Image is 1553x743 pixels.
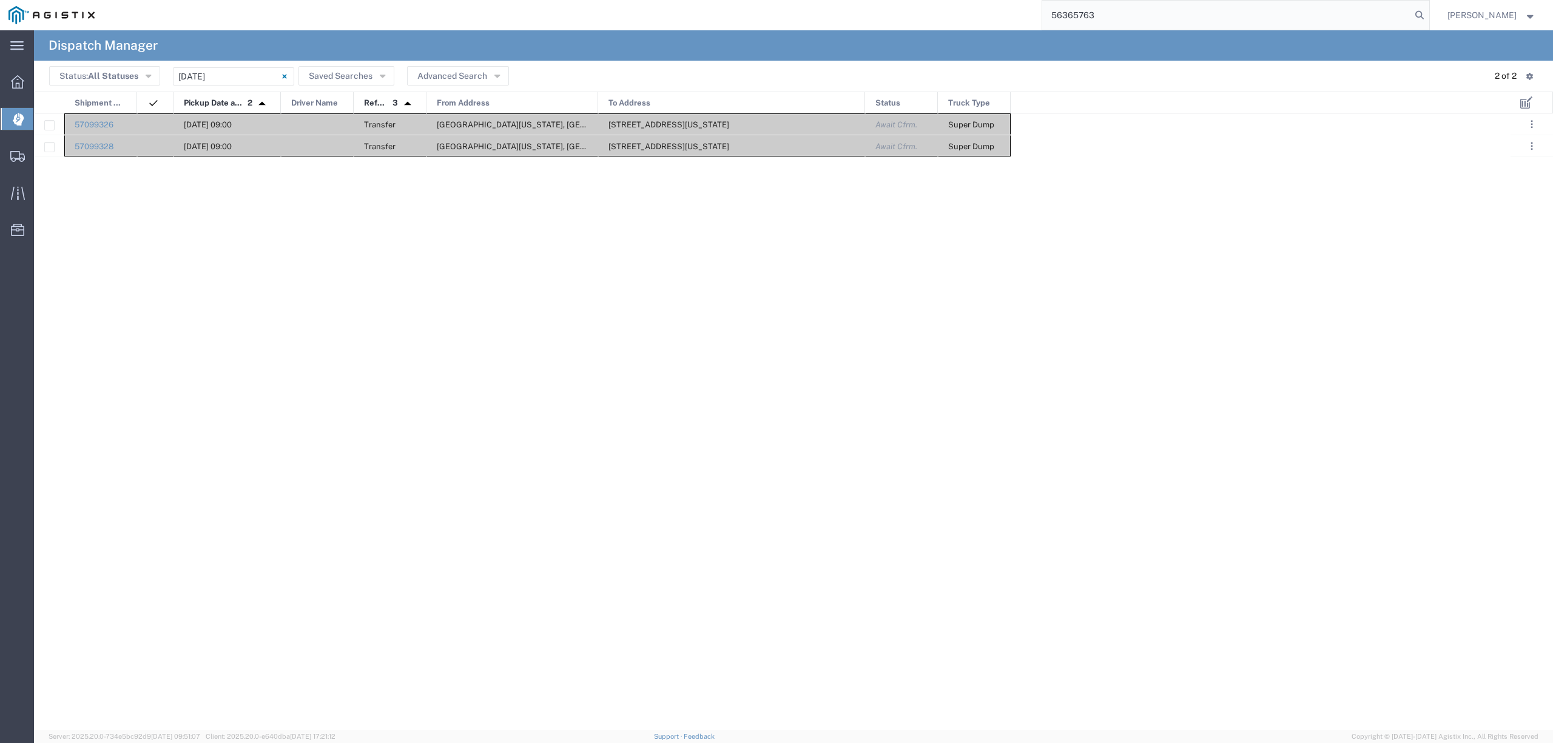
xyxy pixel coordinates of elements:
[1447,8,1517,22] span: Lorretta Ayala
[49,733,200,740] span: Server: 2025.20.0-734e5bc92d9
[252,94,272,113] img: arrow-dropup.svg
[151,733,200,740] span: [DATE] 09:51:07
[49,66,160,86] button: Status:All Statuses
[364,142,396,151] span: Transfer
[364,92,388,114] span: Reference
[875,120,917,129] span: Await Cfrm.
[291,92,338,114] span: Driver Name
[206,733,335,740] span: Client: 2025.20.0-e640dba
[248,92,252,114] span: 2
[75,120,113,129] a: 57099326
[407,66,509,86] button: Advanced Search
[184,142,232,151] span: 10/13/2025, 09:00
[1352,731,1538,742] span: Copyright © [DATE]-[DATE] Agistix Inc., All Rights Reserved
[398,94,417,113] img: arrow-dropup.svg
[1495,70,1517,82] div: 2 of 2
[1523,116,1540,133] button: ...
[948,92,990,114] span: Truck Type
[147,97,160,109] img: icon
[75,142,113,151] a: 57099328
[437,92,490,114] span: From Address
[875,92,900,114] span: Status
[88,71,138,81] span: All Statuses
[948,120,994,129] span: Super Dump
[654,733,684,740] a: Support
[290,733,335,740] span: [DATE] 17:21:12
[437,120,648,129] span: Clinton Ave & Locan Ave, Fresno, California, 93619, United States
[184,120,232,129] span: 10/13/2025, 09:00
[49,30,158,61] h4: Dispatch Manager
[608,142,729,151] span: 308 W Alluvial Ave, Clovis, California, 93611, United States
[875,142,917,151] span: Await Cfrm.
[1531,117,1533,132] span: . . .
[8,6,95,24] img: logo
[437,142,648,151] span: Clinton Ave & Locan Ave, Fresno, California, 93619, United States
[608,92,650,114] span: To Address
[608,120,729,129] span: 308 W Alluvial Ave, Clovis, California, 93611, United States
[75,92,124,114] span: Shipment No.
[948,142,994,151] span: Super Dump
[684,733,715,740] a: Feedback
[1447,8,1537,22] button: [PERSON_NAME]
[298,66,394,86] button: Saved Searches
[1531,139,1533,153] span: . . .
[1523,138,1540,155] button: ...
[392,92,398,114] span: 3
[364,120,396,129] span: Transfer
[1042,1,1411,30] input: Search for shipment number, reference number
[184,92,243,114] span: Pickup Date and Time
